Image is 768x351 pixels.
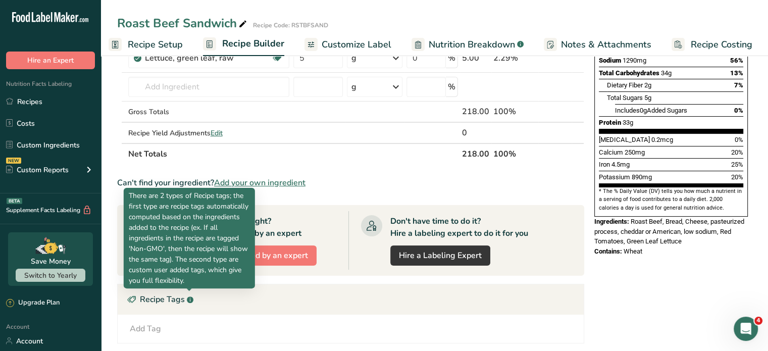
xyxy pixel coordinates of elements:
span: Includes Added Sugars [615,107,687,114]
span: Sodium [599,57,621,64]
span: Recipe Setup [128,38,183,52]
a: Recipe Setup [109,33,183,56]
p: There are 2 types of Recipe tags; the first type are recipe tags automatically computed based on ... [129,190,250,286]
span: 7% [734,81,743,89]
span: 56% [730,57,743,64]
div: BETA [7,198,22,204]
span: Customize Label [322,38,391,52]
a: Notes & Attachments [544,33,651,56]
span: 0.2mcg [651,136,673,143]
div: Don't have time to do it? Hire a labeling expert to do it for you [390,215,528,239]
span: 4.5mg [611,161,630,168]
span: Dietary Fiber [607,81,643,89]
span: Total Sugars [607,94,643,102]
div: Lettuce, green leaf, raw [145,52,271,64]
span: Potassium [599,173,630,181]
div: Add Tag [130,323,161,335]
span: 0% [734,107,743,114]
section: * The % Daily Value (DV) tells you how much a nutrient in a serving of food contributes to a dail... [599,187,743,212]
span: Iron [599,161,610,168]
a: Customize Label [304,33,391,56]
iframe: Intercom live chat [734,317,758,341]
div: Roast Beef Sandwich [117,14,249,32]
span: 20% [731,148,743,156]
div: 218.00 [462,106,489,118]
div: Gross Totals [128,107,289,117]
div: Save Money [31,256,71,267]
span: Recipe Builder [222,37,284,51]
div: Upgrade Plan [6,298,60,308]
div: Can't find your ingredient? [117,177,584,189]
span: 2g [644,81,651,89]
th: 100% [491,143,538,164]
span: 13% [730,69,743,77]
span: 0% [735,136,743,143]
span: 0g [640,107,647,114]
div: Recipe Yield Adjustments [128,128,289,138]
span: 250mg [625,148,645,156]
span: 33g [623,119,633,126]
span: 5g [644,94,651,102]
a: Recipe Builder [203,32,284,57]
span: [MEDICAL_DATA] [599,136,650,143]
div: Recipe Code: RSTBFSAND [253,21,328,30]
span: Roast Beef, Bread, Cheese, pasteurized process, cheddar or American, low sodium, Red Tomatoes, Gr... [594,218,744,245]
div: Custom Reports [6,165,69,175]
th: Net Totals [126,143,460,164]
a: Recipe Costing [672,33,752,56]
div: Recipe Tags [118,284,584,315]
a: Hire a Labeling Expert [390,245,490,266]
span: 25% [731,161,743,168]
span: Recipe Costing [691,38,752,52]
span: Protein [599,119,621,126]
div: 2.29% [493,52,536,64]
span: Switch to Yearly [24,271,77,280]
span: Contains: [594,247,622,255]
span: Edit [211,128,223,138]
span: Nutrition Breakdown [429,38,515,52]
span: 4 [754,317,762,325]
span: Total Carbohydrates [599,69,659,77]
span: Notes & Attachments [561,38,651,52]
div: NEW [6,158,21,164]
span: 890mg [632,173,652,181]
th: 218.00 [460,143,491,164]
div: 0 [462,127,489,139]
span: Wheat [624,247,642,255]
span: 20% [731,173,743,181]
a: Nutrition Breakdown [412,33,524,56]
button: Hire an Expert [6,52,95,69]
div: 5.00 [462,52,489,64]
span: 1290mg [623,57,646,64]
div: 100% [493,106,536,118]
div: g [351,52,356,64]
div: g [351,81,356,93]
button: Switch to Yearly [16,269,85,282]
span: Calcium [599,148,623,156]
span: 34g [661,69,672,77]
span: Ingredients: [594,218,629,225]
span: Add your own ingredient [214,177,305,189]
input: Add Ingredient [128,77,289,97]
